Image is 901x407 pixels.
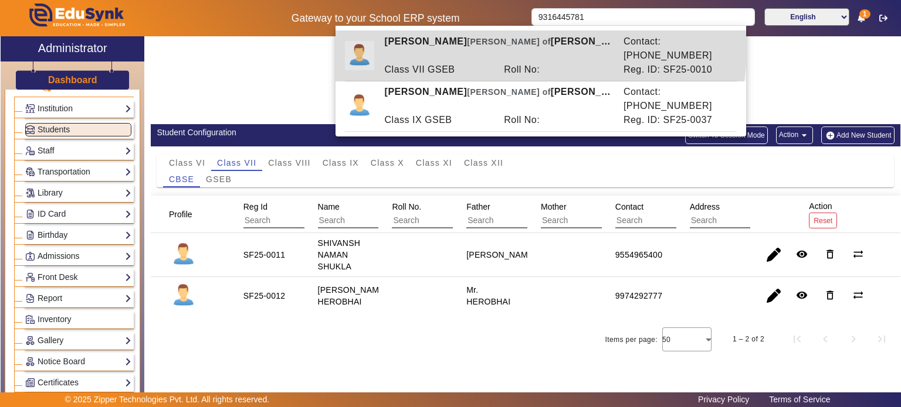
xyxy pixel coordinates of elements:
[239,196,363,232] div: Reg Id
[268,159,310,167] span: Class VIII
[378,35,617,63] div: [PERSON_NAME] [PERSON_NAME]
[824,289,836,301] mat-icon: delete_outline
[65,394,270,406] p: © 2025 Zipper Technologies Pvt. Ltd. All rights reserved.
[318,213,423,228] input: Search
[314,196,438,232] div: Name
[25,313,131,326] a: Inventory
[605,334,658,346] div: Items per page:
[615,290,662,302] div: 9974292777
[25,123,131,136] a: Students
[26,125,35,134] img: Students.png
[809,213,837,228] button: Reset
[824,248,836,260] mat-icon: delete_outline
[48,74,97,85] h3: Dashboard
[371,159,404,167] span: Class X
[169,240,198,269] img: profile.png
[852,289,864,301] mat-icon: sync_alt
[318,285,387,306] staff-with-status: [PERSON_NAME] HEROBHAI
[467,87,551,97] span: [PERSON_NAME] of
[763,392,836,407] a: Terms of Service
[26,315,35,324] img: Inventory.png
[38,41,107,55] h2: Administrator
[467,37,551,46] span: [PERSON_NAME] of
[537,196,660,232] div: Mother
[38,125,70,134] span: Students
[38,314,72,324] span: Inventory
[232,12,519,25] h5: Gateway to your School ERP system
[378,85,617,113] div: [PERSON_NAME] [PERSON_NAME]
[821,126,894,144] button: Add New Student
[388,196,512,232] div: Roll No.
[839,325,868,353] button: Next page
[466,249,536,261] div: [PERSON_NAME]
[466,284,514,307] div: Mr. HEROBHAI
[811,325,839,353] button: Previous page
[617,35,737,63] div: Contact: [PHONE_NUMBER]
[169,210,192,219] span: Profile
[498,63,618,77] div: Roll No:
[318,238,361,271] staff-with-status: SHIVANSH NAMAN SHUKLA
[378,113,498,127] div: Class IX GSEB
[392,213,497,228] input: Search
[796,289,808,301] mat-icon: remove_red_eye
[169,159,205,167] span: Class VI
[151,113,900,124] h2: STUDYFLIX
[464,159,503,167] span: Class XII
[462,196,586,232] div: Father
[345,41,374,70] img: profile.png
[868,325,896,353] button: Last page
[611,196,735,232] div: Contact
[690,202,720,211] span: Address
[824,131,836,141] img: add-new-student.png
[686,196,809,232] div: Address
[169,175,194,183] span: CBSE
[541,202,567,211] span: Mother
[48,74,98,86] a: Dashboard
[243,213,348,228] input: Search
[798,129,810,141] mat-icon: arrow_drop_down
[243,202,267,211] span: Reg Id
[617,63,737,77] div: Reg. ID: SF25-0010
[805,196,841,232] div: Action
[692,392,755,407] a: Privacy Policy
[541,213,646,228] input: Search
[776,126,813,144] button: Action
[378,63,498,77] div: Class VII GSEB
[345,91,374,121] img: profile.png
[733,333,764,345] div: 1 – 2 of 2
[617,113,737,127] div: Reg. ID: SF25-0037
[466,213,571,228] input: Search
[169,281,198,310] img: profile.png
[615,202,643,211] span: Contact
[531,8,754,26] input: Search
[1,36,144,61] a: Administrator
[165,204,207,225] div: Profile
[498,113,618,127] div: Roll No:
[217,159,256,167] span: Class VII
[796,248,808,260] mat-icon: remove_red_eye
[615,249,662,261] div: 9554965400
[859,9,870,19] span: 1
[690,213,795,228] input: Search
[783,325,811,353] button: First page
[852,248,864,260] mat-icon: sync_alt
[318,202,340,211] span: Name
[466,202,490,211] span: Father
[157,126,519,139] div: Student Configuration
[243,290,286,302] div: SF25-0012
[615,213,720,228] input: Search
[392,202,421,211] span: Roll No.
[243,249,286,261] div: SF25-0011
[206,175,232,183] span: GSEB
[617,85,737,113] div: Contact: [PHONE_NUMBER]
[323,159,359,167] span: Class IX
[416,159,452,167] span: Class XI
